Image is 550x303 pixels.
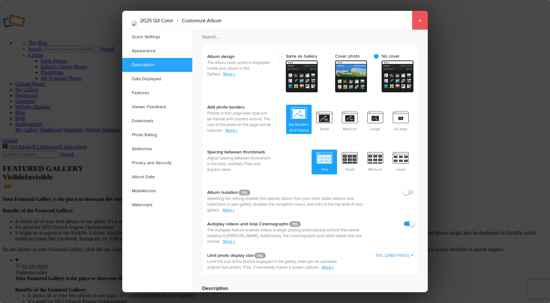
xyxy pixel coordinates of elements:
[122,142,192,156] a: Slideshow
[223,72,235,77] a: More »
[219,239,223,244] span: ...
[382,60,413,92] span: cover From gallery - dark
[388,150,413,173] span: Large
[312,150,337,173] span: Tiny
[122,170,192,184] a: Album Date
[173,15,222,26] li: Customize Album
[335,60,367,92] span: cover From gallery - dark
[207,149,271,155] b: Spacing between thumbnails
[207,259,341,270] p: Limit the size of the photos displayed in the gallery, even you’ve uploaded original size photos....
[202,279,419,292] h3: Description
[122,100,192,114] a: Viewer Feedback
[207,110,271,133] p: Photos in the Large view style will be framed with borders around. The size of the photo on the p...
[220,208,222,213] span: ..
[327,53,364,59] span: Cover photo
[337,109,363,133] span: Medium
[363,109,388,133] span: Large
[140,15,173,26] li: 2025 Q3 Color
[239,190,250,195] a: PRO
[122,44,192,58] a: Appearance
[312,109,337,133] span: Small
[122,30,192,44] a: Quick Settings
[254,253,266,258] a: PRO
[132,21,137,26] img: Quarterly_Competition_Artwork-5.jpg
[122,86,192,100] a: Features
[222,128,225,133] span: ...
[122,184,192,198] a: MobiAlbums
[207,221,372,227] b: Autoplay videos and loop Cinemagraphs
[207,252,341,259] b: Limit photo display size
[207,189,372,196] b: Album Isolation
[286,105,312,134] span: No Borders (Full frame)
[207,196,372,213] p: Selecting this setting isolates this specific album from your other public albums and collections...
[322,265,334,270] a: More »
[376,252,413,259] a: 5XL (2560×1600)
[222,208,235,213] a: More »
[122,114,192,128] a: Downloads
[337,150,363,173] span: Small
[202,292,419,299] p: This will be visible to visitors to your gallery at the top of the album
[122,72,192,86] a: Data Displayed
[363,150,388,173] span: Medium
[289,221,301,227] a: PRO
[192,30,429,44] input: Search...
[122,58,192,72] a: Description
[122,128,192,142] a: Photo Rating
[122,198,192,212] a: Watermark
[223,239,235,244] a: More »
[220,72,223,77] span: ..
[278,53,317,59] span: Same as Gallery
[207,60,271,77] p: The album cover photo is displayed inside your album in the Gallery.
[207,155,271,173] p: Adjust spacing between thumbnails in the Grid, Justified, Flow and Square views.
[373,53,410,59] span: No cover
[286,60,318,92] span: cover From gallery - dark
[207,227,372,244] p: The Autoplay feature enables videos to begin playing automatically without the viewer needing to ...
[225,128,237,133] a: More »
[207,53,271,60] b: Album design
[412,11,428,30] a: ×
[388,109,413,133] span: X-Large
[122,156,192,170] a: Privacy and Security
[318,265,322,270] span: ...
[391,292,418,298] a: Show In Gallery
[207,104,271,110] b: Add photo borders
